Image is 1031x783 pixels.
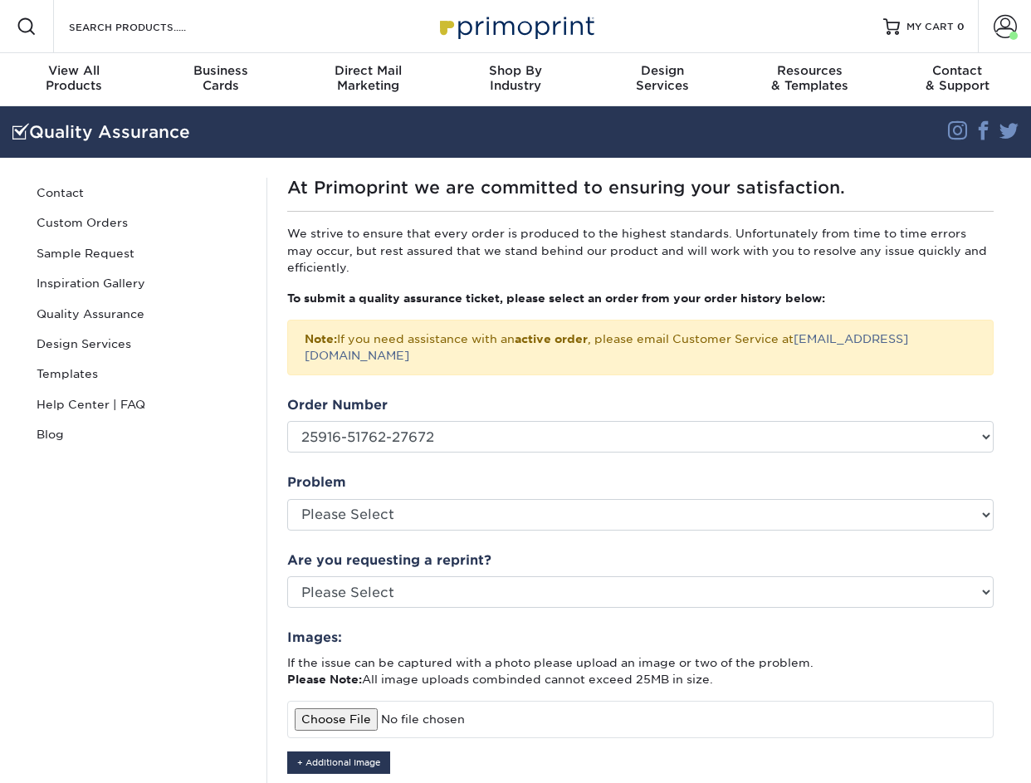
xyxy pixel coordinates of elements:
[287,178,994,198] h1: At Primoprint we are committed to ensuring your satisfaction.
[442,63,589,78] span: Shop By
[515,332,588,345] b: active order
[30,268,254,298] a: Inspiration Gallery
[589,53,736,106] a: DesignServices
[305,332,337,345] strong: Note:
[957,21,965,32] span: 0
[589,63,736,93] div: Services
[884,63,1031,93] div: & Support
[442,53,589,106] a: Shop ByIndustry
[287,654,994,688] p: If the issue can be captured with a photo please upload an image or two of the problem. All image...
[147,53,294,106] a: BusinessCards
[287,320,994,375] div: If you need assistance with an , please email Customer Service at
[30,389,254,419] a: Help Center | FAQ
[736,63,883,93] div: & Templates
[30,299,254,329] a: Quality Assurance
[287,225,994,276] p: We strive to ensure that every order is produced to the highest standards. Unfortunately from tim...
[287,474,346,490] strong: Problem
[287,397,388,413] strong: Order Number
[30,329,254,359] a: Design Services
[906,20,954,34] span: MY CART
[295,63,442,93] div: Marketing
[287,552,491,568] strong: Are you requesting a reprint?
[30,178,254,208] a: Contact
[736,53,883,106] a: Resources& Templates
[295,63,442,78] span: Direct Mail
[589,63,736,78] span: Design
[432,8,599,44] img: Primoprint
[67,17,229,37] input: SEARCH PRODUCTS.....
[736,63,883,78] span: Resources
[147,63,294,93] div: Cards
[884,53,1031,106] a: Contact& Support
[287,673,362,686] strong: Please Note:
[287,751,390,774] button: + Additional Image
[884,63,1031,78] span: Contact
[30,419,254,449] a: Blog
[287,291,825,305] strong: To submit a quality assurance ticket, please select an order from your order history below:
[30,208,254,237] a: Custom Orders
[147,63,294,78] span: Business
[30,359,254,389] a: Templates
[30,238,254,268] a: Sample Request
[295,53,442,106] a: Direct MailMarketing
[287,629,342,645] strong: Images:
[442,63,589,93] div: Industry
